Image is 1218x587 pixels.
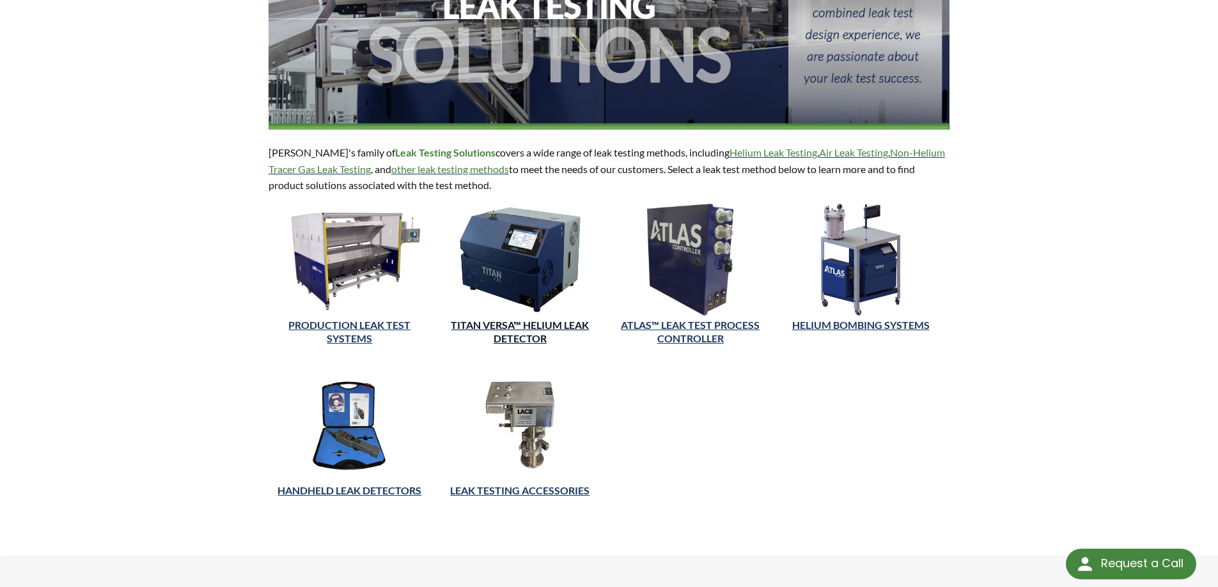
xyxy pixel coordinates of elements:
[647,204,733,316] img: ATLAS™ Leak Test Process Controller
[819,204,902,316] img: Helium Bombing System
[269,204,431,316] img: Production Leak Test Systems Category
[1075,554,1095,574] img: round button
[451,319,589,344] a: TITAN VERSA™ Helium Leak Detector
[450,484,589,496] a: LEAK TESTING ACCESSORIES
[439,204,601,316] img: TITAN VERSA™ Helium Leak Detector
[792,319,930,331] a: Helium Bombing Systems
[288,319,410,344] a: PRODUCTION LEAK TEST SYSTEMS
[391,163,509,175] a: other leak testing methods
[269,144,950,194] p: [PERSON_NAME]'s family of covers a wide range of leak testing methods, including , , , and to mee...
[819,146,888,158] a: Air Leak Testing
[439,369,601,481] img: Leak Testing Accessories Category
[1066,549,1196,579] div: Request a Call
[395,146,496,158] strong: Leak Testing Solutions
[269,146,945,175] a: Non-Helium Tracer Gas Leak Testing
[277,484,421,496] a: HANDHELD LEAK DETECTORS
[269,369,431,481] img: Handheld Leak Detectors Category
[730,146,817,158] a: Helium Leak Testing
[1101,549,1183,578] div: Request a Call
[621,319,760,344] a: ATLAS™ Leak Test Process Controller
